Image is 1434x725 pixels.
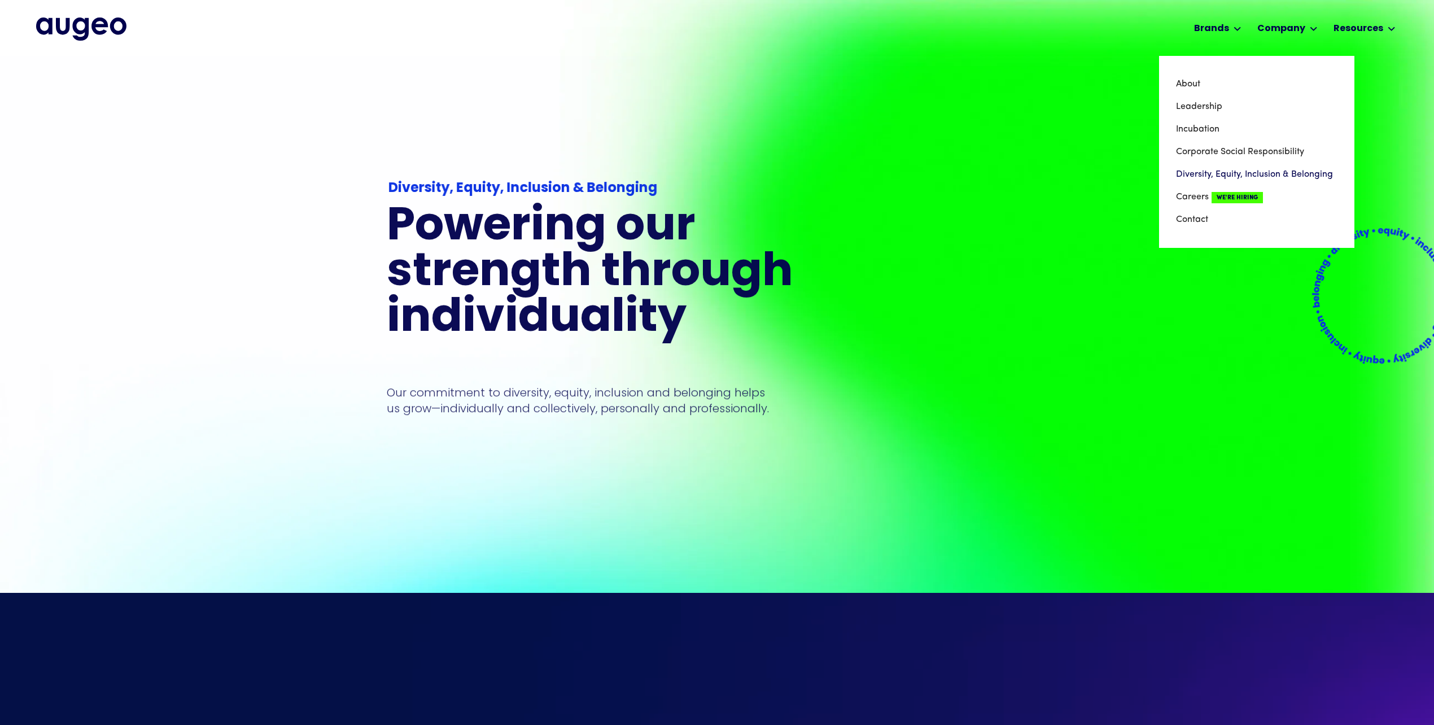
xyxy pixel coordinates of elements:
[1176,141,1337,163] a: Corporate Social Responsibility
[1257,22,1305,36] div: Company
[1176,163,1337,186] a: Diversity, Equity, Inclusion & Belonging
[1159,56,1354,248] nav: Company
[1176,118,1337,141] a: Incubation
[36,18,126,40] img: Augeo's full logo in midnight blue.
[1176,208,1337,231] a: Contact
[1334,22,1383,36] div: Resources
[1176,186,1337,208] a: CareersWe're Hiring
[1212,192,1263,203] span: We're Hiring
[1194,22,1229,36] div: Brands
[36,18,126,40] a: home
[1176,73,1337,95] a: About
[1176,95,1337,118] a: Leadership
